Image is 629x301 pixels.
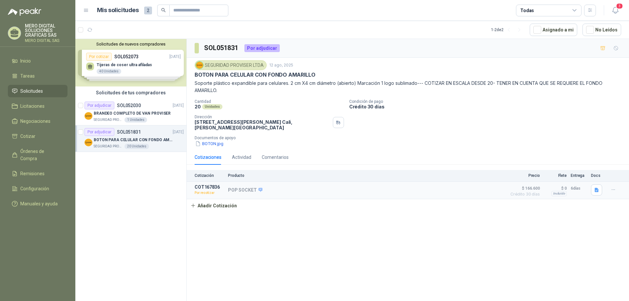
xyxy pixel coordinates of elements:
p: COT167836 [195,184,224,190]
a: Remisiones [8,167,67,180]
button: 3 [609,5,621,16]
div: Actividad [232,154,251,161]
p: SEGURIDAD PROVISER LTDA [94,117,123,122]
a: Por adjudicarSOL051831[DATE] Company LogoBOTON PARA CELULAR CON FONDO AMARILLOSEGURIDAD PROVISER ... [75,125,186,152]
a: Por adjudicarSOL052030[DATE] Company LogoBRANDEO COMPLETO DE VAN PROVISERSEGURIDAD PROVISER LTDA1... [75,99,186,125]
p: MERO DIGITAL SAS [25,39,67,43]
a: Órdenes de Compra [8,145,67,165]
div: Solicitudes de tus compradores [75,86,186,99]
span: $ 166.600 [507,184,540,192]
a: Licitaciones [8,100,67,112]
span: Órdenes de Compra [20,148,61,162]
div: Incluido [551,191,567,196]
span: Manuales y ayuda [20,200,58,207]
span: Configuración [20,185,49,192]
p: Crédito 30 días [349,104,626,109]
p: $ 0 [544,184,567,192]
a: Configuración [8,182,67,195]
span: Negociaciones [20,118,50,125]
div: Todas [520,7,534,14]
p: SEGURIDAD PROVISER LTDA [94,144,123,149]
img: Company Logo [85,112,92,120]
span: 2 [144,7,152,14]
button: No Leídos [582,24,621,36]
button: BOTON.jpg [195,140,224,147]
a: Manuales y ayuda [8,198,67,210]
p: Condición de pago [349,99,626,104]
h1: Mis solicitudes [97,6,139,15]
p: Precio [507,173,540,178]
p: 12 ago, 2025 [269,62,293,68]
p: SOL052030 [117,103,141,108]
p: Cantidad [195,99,344,104]
p: MERO DIGITAL SOLUCIONES GRAFICAS SAS [25,24,67,37]
p: [DATE] [173,103,184,109]
span: Inicio [20,57,31,65]
p: 20 [195,104,201,109]
img: Company Logo [196,62,203,69]
p: Docs [591,173,604,178]
div: SEGURIDAD PROVISER LTDA [195,60,267,70]
a: Tareas [8,70,67,82]
button: Solicitudes de nuevos compradores [78,42,184,47]
button: Añadir Cotización [187,199,240,212]
p: Por recotizar [195,190,224,196]
p: BOTON PARA CELULAR CON FONDO AMARILLO [195,71,315,78]
div: 1 Unidades [124,117,147,122]
span: Cotizar [20,133,35,140]
span: Solicitudes [20,87,43,95]
p: BRANDEO COMPLETO DE VAN PROVISER [94,110,171,117]
p: Documentos de apoyo [195,136,626,140]
a: Cotizar [8,130,67,142]
p: [DATE] [173,129,184,135]
div: Por adjudicar [85,102,114,109]
p: Entrega [571,173,587,178]
p: POP SOCKET [228,187,262,193]
div: Cotizaciones [195,154,221,161]
div: Comentarios [262,154,289,161]
a: Solicitudes [8,85,67,97]
span: search [161,8,166,12]
p: [STREET_ADDRESS][PERSON_NAME] Cali , [PERSON_NAME][GEOGRAPHIC_DATA] [195,119,330,130]
p: Flete [544,173,567,178]
p: Dirección [195,115,330,119]
div: Por adjudicar [85,128,114,136]
span: 3 [616,3,623,9]
h3: SOL051831 [204,43,239,53]
div: 1 - 2 de 2 [491,25,524,35]
img: Logo peakr [8,8,41,16]
div: Unidades [202,104,222,109]
div: 20 Unidades [124,144,149,149]
p: 6 días [571,184,587,192]
span: Licitaciones [20,103,45,110]
a: Negociaciones [8,115,67,127]
p: Producto [228,173,503,178]
p: BOTON PARA CELULAR CON FONDO AMARILLO [94,137,175,143]
button: Asignado a mi [530,24,577,36]
p: SOL051831 [117,130,141,134]
p: Cotización [195,173,224,178]
span: Crédito 30 días [507,192,540,196]
img: Company Logo [85,139,92,146]
p: Soporte plástico expandible para celulares. 2 cm X4 cm diámetro (abierto) Marcación 1 logo sublim... [195,80,621,94]
a: Inicio [8,55,67,67]
div: Por adjudicar [244,44,280,52]
div: Solicitudes de nuevos compradoresPor cotizarSOL052073[DATE] Tijeras de coser ultra afiladas40 Uni... [75,39,186,86]
span: Remisiones [20,170,45,177]
span: Tareas [20,72,35,80]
